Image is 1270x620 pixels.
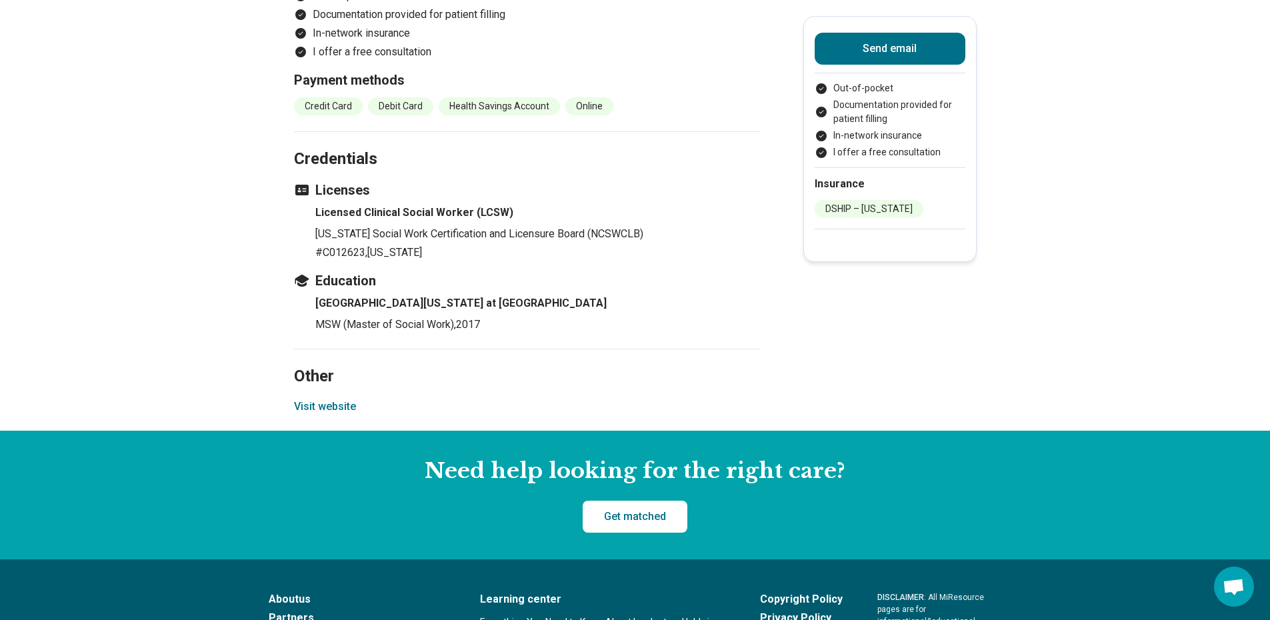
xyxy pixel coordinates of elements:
li: In-network insurance [294,25,761,41]
p: [US_STATE] Social Work Certification and Licensure Board (NCSWCLB) [315,226,761,242]
li: Documentation provided for patient filling [815,98,965,126]
li: I offer a free consultation [815,145,965,159]
li: Online [565,97,613,115]
h2: Need help looking for the right care? [11,457,1259,485]
li: Debit Card [368,97,433,115]
h2: Insurance [815,176,965,192]
button: Send email [815,33,965,65]
a: Aboutus [269,591,445,607]
h3: Licenses [294,181,761,199]
p: #C012623 [315,245,761,261]
h3: Payment methods [294,71,761,89]
h2: Other [294,333,761,388]
h4: Licensed Clinical Social Worker (LCSW) [315,205,761,221]
li: DSHIP – [US_STATE] [815,200,923,218]
h3: Education [294,271,761,290]
h4: [GEOGRAPHIC_DATA][US_STATE] at [GEOGRAPHIC_DATA] [315,295,761,311]
span: , [US_STATE] [365,246,422,259]
a: Copyright Policy [760,591,843,607]
li: I offer a free consultation [294,44,761,60]
span: DISCLAIMER [877,593,924,602]
div: Open chat [1214,567,1254,607]
h2: Credentials [294,116,761,171]
ul: Payment options [815,81,965,159]
li: In-network insurance [815,129,965,143]
li: Health Savings Account [439,97,560,115]
li: Credit Card [294,97,363,115]
p: MSW (Master of Social Work) , 2017 [315,317,761,333]
li: Documentation provided for patient filling [294,7,761,23]
button: Visit website [294,399,356,415]
a: Get matched [583,501,687,533]
li: Out-of-pocket [815,81,965,95]
a: Learning center [480,591,725,607]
